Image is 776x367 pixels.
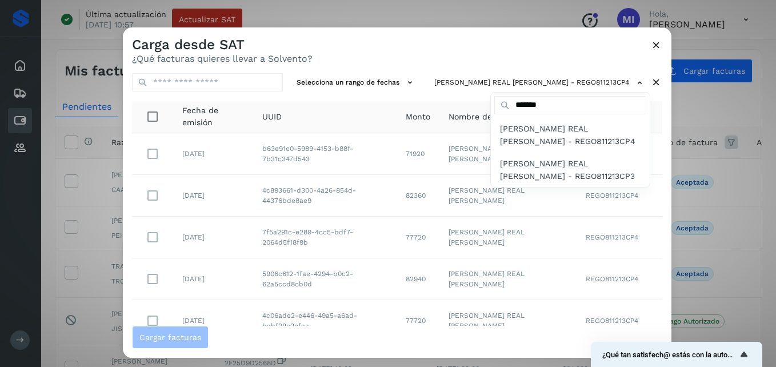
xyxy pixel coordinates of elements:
div: JOSE ORLANDO REAL GARCIA - REGO811213CP4 [491,118,650,153]
div: JOSE ORLANDO REAL GARCIA - REGO811213CP3 [491,153,650,188]
span: [PERSON_NAME] REAL [PERSON_NAME] - REGO811213CP3 [500,157,641,183]
span: [PERSON_NAME] REAL [PERSON_NAME] - REGO811213CP4 [500,122,641,148]
button: Mostrar encuesta - ¿Qué tan satisfech@ estás con la autorización de tus facturas? [602,348,751,361]
span: ¿Qué tan satisfech@ estás con la autorización de tus facturas? [602,350,737,359]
